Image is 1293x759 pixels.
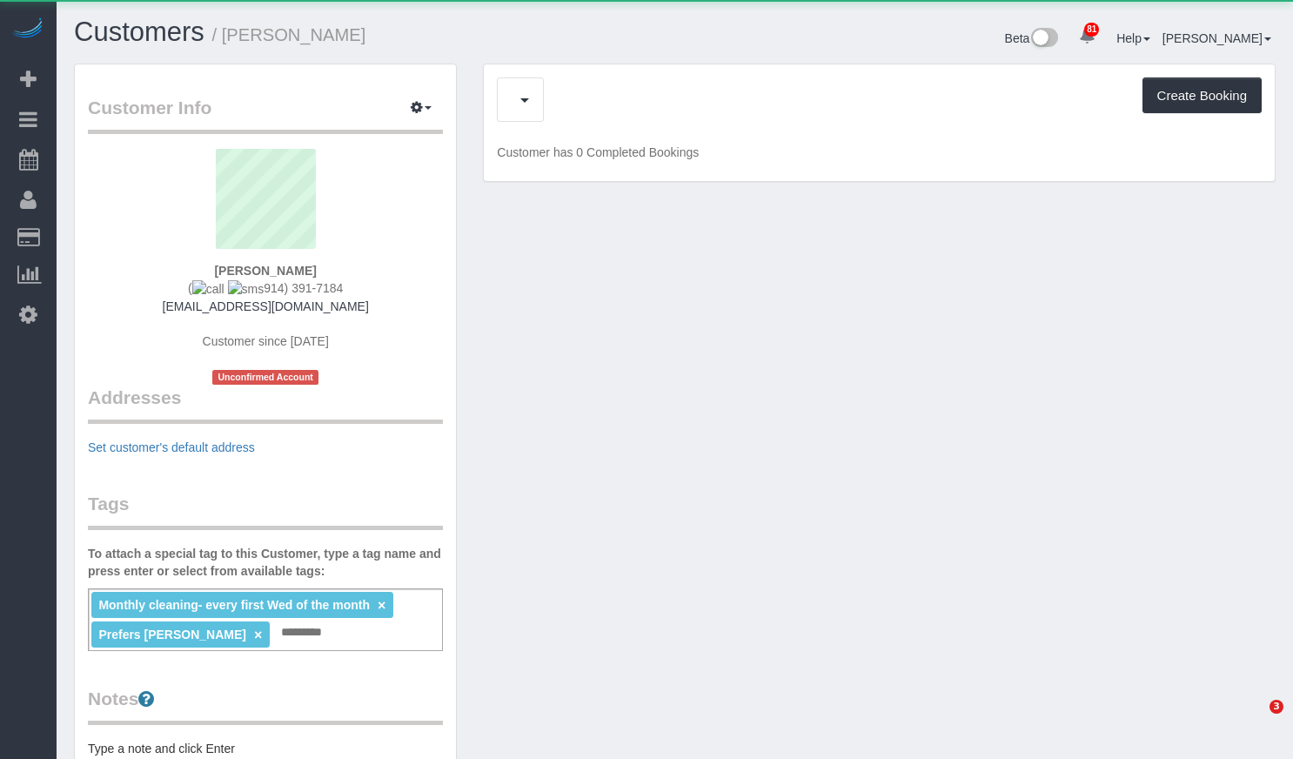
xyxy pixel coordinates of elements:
[1029,28,1058,50] img: New interface
[88,545,443,580] label: To attach a special tag to this Customer, type a tag name and press enter or select from availabl...
[497,144,1262,161] p: Customer has 0 Completed Bookings
[254,628,262,642] a: ×
[1234,700,1276,742] iframe: Intercom live chat
[212,370,318,385] span: Unconfirmed Account
[88,686,443,725] legend: Notes
[228,280,265,298] img: sms
[74,17,204,47] a: Customers
[214,264,316,278] strong: [PERSON_NAME]
[88,440,255,454] a: Set customer's default address
[1116,31,1150,45] a: Help
[1084,23,1099,37] span: 81
[98,598,370,612] span: Monthly cleaning- every first Wed of the month
[163,299,369,313] a: [EMAIL_ADDRESS][DOMAIN_NAME]
[1162,31,1271,45] a: [PERSON_NAME]
[1142,77,1262,114] button: Create Booking
[378,598,385,613] a: ×
[88,491,443,530] legend: Tags
[203,334,329,348] span: Customer since [DATE]
[88,740,443,757] pre: Type a note and click Enter
[88,95,443,134] legend: Customer Info
[1070,17,1104,56] a: 81
[212,25,366,44] small: / [PERSON_NAME]
[1005,31,1059,45] a: Beta
[188,281,343,295] span: ( 914) 391-7184
[192,280,224,298] img: call
[10,17,45,42] img: Automaid Logo
[1270,700,1283,714] span: 3
[98,628,246,641] span: Prefers [PERSON_NAME]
